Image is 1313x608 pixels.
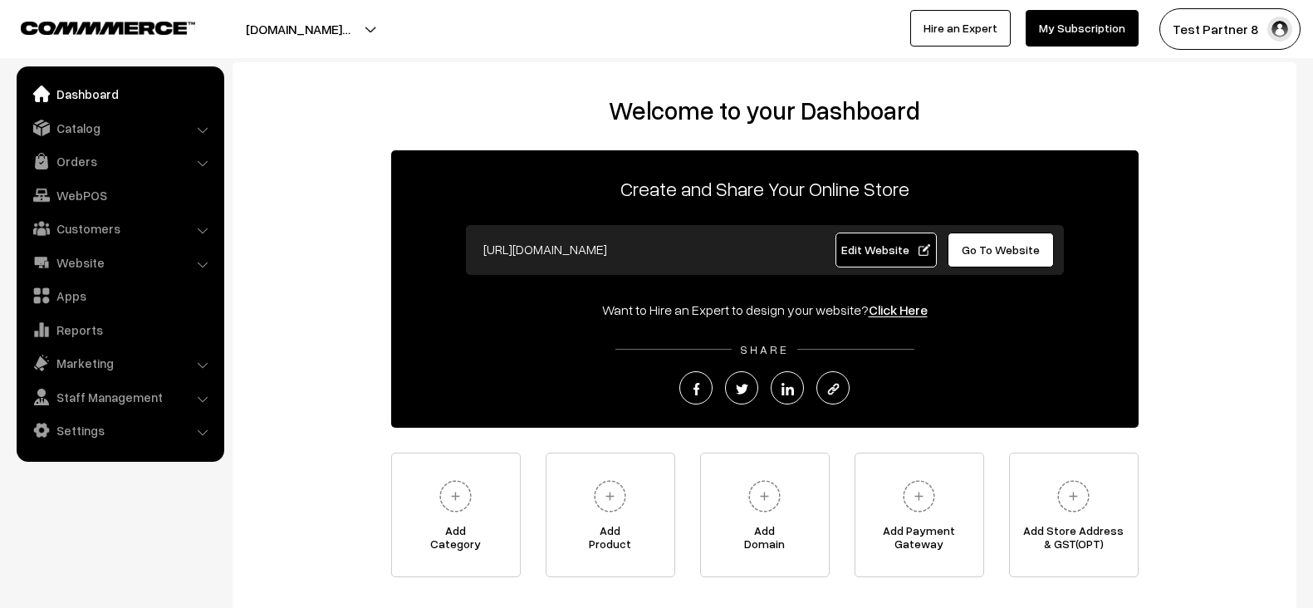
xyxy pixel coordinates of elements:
img: plus.svg [896,473,942,519]
span: Add Product [546,524,674,557]
a: Add Store Address& GST(OPT) [1009,453,1139,577]
img: plus.svg [433,473,478,519]
a: Marketing [21,348,218,378]
span: Add Category [392,524,520,557]
div: Want to Hire an Expert to design your website? [391,300,1139,320]
a: Dashboard [21,79,218,109]
a: Orders [21,146,218,176]
a: Edit Website [835,233,937,267]
span: Add Payment Gateway [855,524,983,557]
a: Hire an Expert [910,10,1011,47]
a: Click Here [869,302,928,318]
p: Create and Share Your Online Store [391,174,1139,203]
a: COMMMERCE [21,17,166,37]
button: [DOMAIN_NAME]… [188,8,409,50]
a: WebPOS [21,180,218,210]
img: plus.svg [742,473,787,519]
span: Edit Website [841,243,930,257]
a: Staff Management [21,382,218,412]
a: AddDomain [700,453,830,577]
span: Add Domain [701,524,829,557]
img: plus.svg [587,473,633,519]
span: Go To Website [962,243,1040,257]
button: Test Partner 8 [1159,8,1301,50]
img: user [1267,17,1292,42]
a: Website [21,248,218,277]
a: AddProduct [546,453,675,577]
img: plus.svg [1051,473,1096,519]
a: Catalog [21,113,218,143]
a: Go To Website [948,233,1055,267]
a: Add PaymentGateway [855,453,984,577]
a: Customers [21,213,218,243]
img: COMMMERCE [21,22,195,34]
h2: Welcome to your Dashboard [249,96,1280,125]
span: SHARE [732,342,797,356]
a: Apps [21,281,218,311]
a: AddCategory [391,453,521,577]
span: Add Store Address & GST(OPT) [1010,524,1138,557]
a: My Subscription [1026,10,1139,47]
a: Settings [21,415,218,445]
a: Reports [21,315,218,345]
